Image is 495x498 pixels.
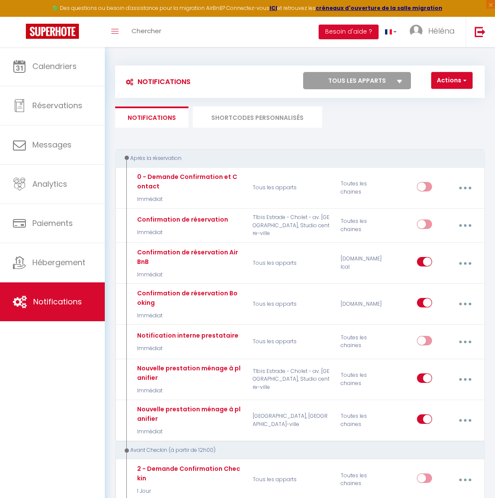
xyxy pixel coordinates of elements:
[135,195,241,204] p: Immédiat
[125,17,168,47] a: Chercher
[335,464,394,495] div: Toutes les chaines
[135,387,241,395] p: Immédiat
[135,345,238,353] p: Immédiat
[135,464,241,483] div: 2 - Demande Confirmation Checkin
[132,26,161,35] span: Chercher
[135,215,228,224] div: Confirmation de réservation
[135,404,241,423] div: Nouvelle prestation ménage à planifier
[316,4,442,12] a: créneaux d'ouverture de la salle migration
[410,25,423,38] img: ...
[122,72,191,91] h3: Notifications
[32,61,77,72] span: Calendriers
[247,213,335,238] p: T1bis Estrade - Cholet - av. [GEOGRAPHIC_DATA], Studio centre-ville
[135,331,238,340] div: Notification interne prestataire
[135,271,241,279] p: Immédiat
[32,139,72,150] span: Messages
[32,179,67,189] span: Analytics
[135,428,241,436] p: Immédiat
[32,218,73,229] span: Paiements
[247,172,335,204] p: Tous les apparts
[32,100,82,111] span: Réservations
[335,172,394,204] div: Toutes les chaines
[269,4,277,12] a: ICI
[403,17,466,47] a: ... Héléna
[135,172,241,191] div: 0 - Demande Confirmation et Contact
[247,404,335,436] p: [GEOGRAPHIC_DATA], [GEOGRAPHIC_DATA]-ville
[123,154,470,163] div: Après la réservation
[335,404,394,436] div: Toutes les chaines
[335,213,394,238] div: Toutes les chaines
[247,247,335,279] p: Tous les apparts
[247,464,335,495] p: Tous les apparts
[135,229,228,237] p: Immédiat
[193,106,322,128] li: SHORTCODES PERSONNALISÉS
[335,247,394,279] div: [DOMAIN_NAME] Ical
[428,25,455,36] span: Héléna
[335,288,394,320] div: [DOMAIN_NAME]
[135,487,241,495] p: 1 Jour
[135,288,241,307] div: Confirmation de réservation Booking
[431,72,473,89] button: Actions
[135,247,241,266] div: Confirmation de réservation AirBnB
[26,24,79,39] img: Super Booking
[247,288,335,320] p: Tous les apparts
[335,329,394,354] div: Toutes les chaines
[475,26,486,37] img: logout
[135,312,241,320] p: Immédiat
[335,363,394,395] div: Toutes les chaines
[247,329,335,354] p: Tous les apparts
[135,363,241,382] div: Nouvelle prestation ménage à planifier
[247,363,335,395] p: T1bis Estrade - Cholet - av. [GEOGRAPHIC_DATA], Studio centre-ville
[115,106,188,128] li: Notifications
[319,25,379,39] button: Besoin d'aide ?
[33,296,82,307] span: Notifications
[32,257,85,268] span: Hébergement
[123,446,470,454] div: Avant Checkin (à partir de 12h00)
